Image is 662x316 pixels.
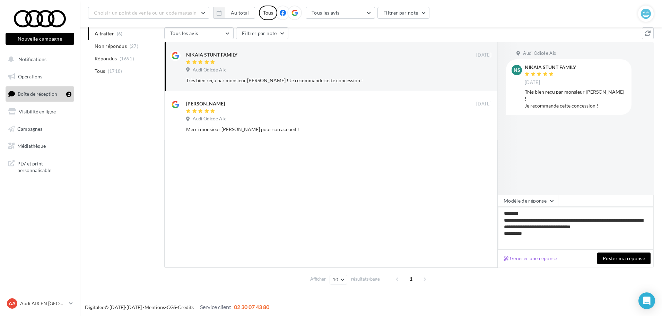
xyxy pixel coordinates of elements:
[193,116,226,122] span: Audi Odicée Aix
[9,300,16,307] span: AA
[145,304,165,310] a: Mentions
[4,139,76,153] a: Médiathèque
[597,253,651,264] button: Poster ma réponse
[17,126,42,131] span: Campagnes
[66,92,71,97] div: 2
[120,56,134,61] span: (1691)
[164,27,234,39] button: Tous les avis
[20,300,66,307] p: Audi AIX EN [GEOGRAPHIC_DATA]
[170,30,198,36] span: Tous les avis
[213,7,255,19] button: Au total
[4,156,76,177] a: PLV et print personnalisable
[514,67,520,74] span: NS
[4,86,76,101] a: Boîte de réception2
[6,297,74,310] a: AA Audi AIX EN [GEOGRAPHIC_DATA]
[186,51,237,58] div: NIKAIA STUNT FAMILY
[18,74,42,79] span: Opérations
[333,277,339,282] span: 10
[525,88,626,109] div: Très bien reçu par monsieur [PERSON_NAME] ! Je recommande cette concession !
[95,55,117,62] span: Répondus
[167,304,176,310] a: CGS
[259,6,277,20] div: Tous
[95,68,105,75] span: Tous
[85,304,269,310] span: © [DATE]-[DATE] - - -
[108,68,122,74] span: (1718)
[236,27,288,39] button: Filtrer par note
[638,292,655,309] div: Open Intercom Messenger
[18,91,57,97] span: Boîte de réception
[4,69,76,84] a: Opérations
[200,304,231,310] span: Service client
[94,10,197,16] span: Choisir un point de vente ou un code magasin
[306,7,375,19] button: Tous les avis
[310,276,326,282] span: Afficher
[85,304,105,310] a: Digitaleo
[234,304,269,310] span: 02 30 07 43 80
[186,100,225,107] div: [PERSON_NAME]
[186,77,446,84] div: Très bien reçu par monsieur [PERSON_NAME] ! Je recommande cette concession !
[130,43,138,49] span: (27)
[4,104,76,119] a: Visibilité en ligne
[225,7,255,19] button: Au total
[476,101,491,107] span: [DATE]
[17,159,71,174] span: PLV et print personnalisable
[377,7,430,19] button: Filtrer par note
[186,126,446,133] div: Merci monsieur [PERSON_NAME] pour son accueil !
[18,56,46,62] span: Notifications
[95,43,127,50] span: Non répondus
[498,195,558,207] button: Modèle de réponse
[17,143,46,149] span: Médiathèque
[476,52,491,58] span: [DATE]
[351,276,380,282] span: résultats/page
[525,79,540,86] span: [DATE]
[4,122,76,136] a: Campagnes
[330,275,347,284] button: 10
[88,7,209,19] button: Choisir un point de vente ou un code magasin
[19,109,56,114] span: Visibilité en ligne
[523,50,556,57] span: Audi Odicée Aix
[6,33,74,45] button: Nouvelle campagne
[312,10,340,16] span: Tous les avis
[178,304,194,310] a: Crédits
[4,52,73,67] button: Notifications
[525,65,576,70] div: NIKAIA STUNT FAMILY
[501,254,560,263] button: Générer une réponse
[406,273,417,284] span: 1
[193,67,226,73] span: Audi Odicée Aix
